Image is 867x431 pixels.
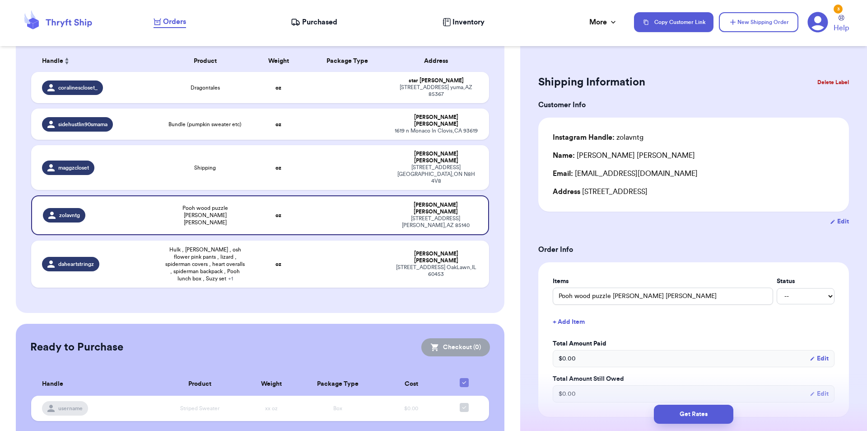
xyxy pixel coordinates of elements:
[394,202,477,215] div: [PERSON_NAME] [PERSON_NAME]
[549,312,838,332] button: + Add Item
[394,128,478,134] div: 1619 n Monaco ln Clovis , CA 93619
[553,170,573,177] span: Email:
[452,17,485,28] span: Inventory
[394,151,478,164] div: [PERSON_NAME] [PERSON_NAME]
[421,338,490,356] button: Checkout (0)
[394,264,478,278] div: [STREET_ADDRESS] OakLawn , IL 60453
[159,50,251,72] th: Product
[830,217,849,226] button: Edit
[275,122,281,127] strong: oz
[834,5,843,14] div: 3
[553,277,773,286] label: Items
[810,354,829,363] button: Edit
[654,405,733,424] button: Get Rates
[553,152,575,159] span: Name:
[394,164,478,185] div: [STREET_ADDRESS] [GEOGRAPHIC_DATA] , ON N8H 4V8
[807,12,828,33] a: 3
[538,244,849,255] h3: Order Info
[559,389,576,398] span: $ 0.00
[58,121,107,128] span: sidehustlin90smama
[228,276,233,281] span: + 1
[275,85,281,90] strong: oz
[834,23,849,33] span: Help
[810,389,829,398] button: Edit
[538,75,645,90] h2: Shipping Information
[634,12,713,32] button: Copy Customer Link
[553,339,834,348] label: Total Amount Paid
[163,16,186,27] span: Orders
[291,17,337,28] a: Purchased
[265,406,278,411] span: xx oz
[165,204,246,226] span: Pooh wood puzzle [PERSON_NAME] [PERSON_NAME]
[306,50,388,72] th: Package Type
[394,251,478,264] div: [PERSON_NAME] [PERSON_NAME]
[589,17,618,28] div: More
[275,213,281,218] strong: oz
[538,99,849,110] h3: Customer Info
[553,150,695,161] div: [PERSON_NAME] [PERSON_NAME]
[191,84,220,91] span: Dragontales
[553,168,834,179] div: [EMAIL_ADDRESS][DOMAIN_NAME]
[553,374,834,384] label: Total Amount Still Owed
[719,12,798,32] button: New Shipping Order
[63,56,70,66] button: Sort ascending
[155,373,244,396] th: Product
[394,84,478,98] div: [STREET_ADDRESS] yuma , AZ 85367
[404,406,418,411] span: $0.00
[834,15,849,33] a: Help
[394,215,477,229] div: [STREET_ADDRESS] [PERSON_NAME] , AZ 85140
[553,188,580,195] span: Address
[251,50,306,72] th: Weight
[394,114,478,128] div: [PERSON_NAME] [PERSON_NAME]
[333,406,342,411] span: Box
[553,134,615,141] span: Instagram Handle:
[275,165,281,171] strong: oz
[180,406,219,411] span: Striped Sweater
[59,212,80,219] span: zolavntg
[553,132,643,143] div: zolavntg
[30,340,123,355] h2: Ready to Purchase
[275,261,281,267] strong: oz
[777,277,834,286] label: Status
[559,354,576,363] span: $ 0.00
[58,405,83,412] span: username
[194,164,216,171] span: Shipping
[154,16,186,28] a: Orders
[165,246,246,282] span: Hulk , [PERSON_NAME] , osh flower pink pants , lizard , spiderman covers , heart overalls , spide...
[42,379,63,389] span: Handle
[378,373,445,396] th: Cost
[42,57,63,66] span: Handle
[58,84,98,91] span: coralinescloset_
[302,17,337,28] span: Purchased
[394,77,478,84] div: star [PERSON_NAME]
[168,121,242,128] span: Bundle (pumpkin sweater etc)
[58,260,94,268] span: daheartstringz
[388,50,489,72] th: Address
[58,164,89,171] span: maggzcloset
[443,17,485,28] a: Inventory
[553,186,834,197] div: [STREET_ADDRESS]
[814,72,853,92] button: Delete Label
[244,373,298,396] th: Weight
[298,373,378,396] th: Package Type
